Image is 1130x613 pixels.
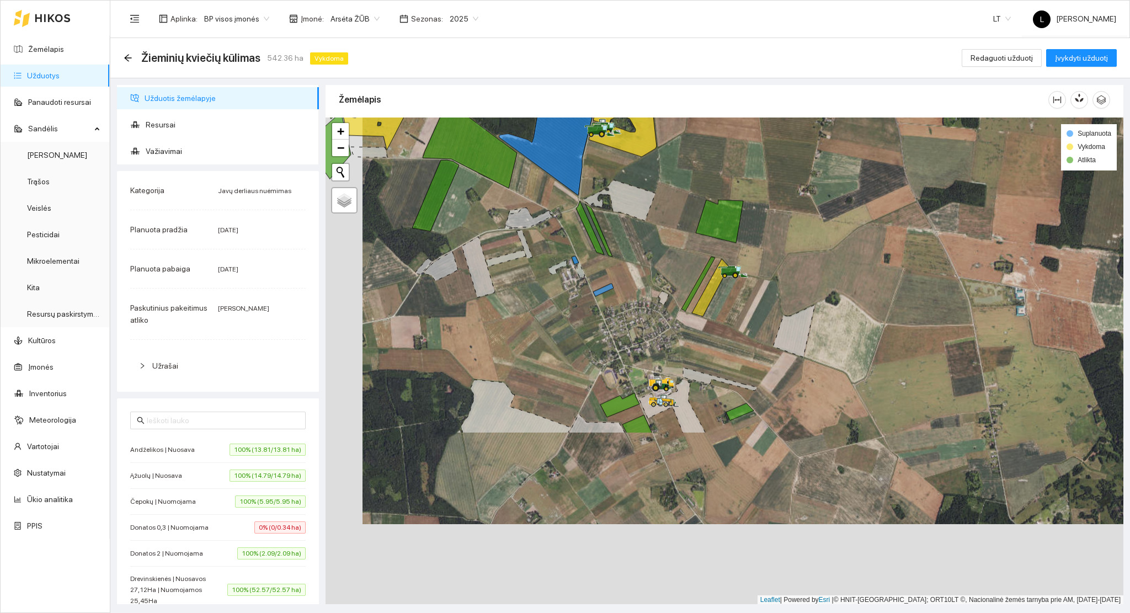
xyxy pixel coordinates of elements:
span: Atlikta [1078,156,1096,164]
span: arrow-left [124,54,132,62]
span: Planuota pradžia [130,225,188,234]
button: Redaguoti užduotį [962,49,1042,67]
span: [DATE] [218,265,238,273]
button: column-width [1048,91,1066,109]
span: Važiavimai [146,140,310,162]
span: Sezonas : [411,13,443,25]
a: Inventorius [29,389,67,398]
span: 100% (52.57/52.57 ha) [227,584,306,596]
span: [PERSON_NAME] [218,305,269,312]
span: 542.36 ha [267,52,303,64]
a: Užduotys [27,71,60,80]
a: Redaguoti užduotį [962,54,1042,62]
span: Donatos 2 | Nuomojama [130,548,209,559]
span: column-width [1049,95,1065,104]
span: calendar [399,14,408,23]
a: [PERSON_NAME] [27,151,87,159]
span: Planuota pabaiga [130,264,190,273]
a: Veislės [27,204,51,212]
span: 0% (0/0.34 ha) [254,521,306,534]
a: Trąšos [27,177,50,186]
a: Panaudoti resursai [28,98,91,106]
span: right [139,363,146,369]
span: Užduotis žemėlapyje [145,87,310,109]
span: L [1040,10,1044,28]
a: Meteorologija [29,415,76,424]
span: Vykdoma [310,52,348,65]
span: Aplinka : [170,13,198,25]
span: layout [159,14,168,23]
span: | [832,596,834,604]
span: Čepokų | Nuomojama [130,496,201,507]
span: 100% (2.09/2.09 ha) [237,547,306,559]
a: PPIS [27,521,42,530]
span: Andželikos | Nuosava [130,444,200,455]
span: Ąžuolų | Nuosava [130,470,188,481]
span: menu-fold [130,14,140,24]
a: Kita [27,283,40,292]
a: Žemėlapis [28,45,64,54]
span: Vykdoma [1078,143,1105,151]
span: Redaguoti užduotį [971,52,1033,64]
a: Kultūros [28,336,56,345]
span: [PERSON_NAME] [1033,14,1116,23]
span: shop [289,14,298,23]
span: Arsėta ŽŪB [331,10,380,27]
span: − [337,141,344,154]
span: Javų derliaus nuėmimas [218,187,291,195]
span: 100% (13.81/13.81 ha) [230,444,306,456]
a: Pesticidai [27,230,60,239]
div: | Powered by © HNIT-[GEOGRAPHIC_DATA]; ORT10LT ©, Nacionalinė žemės tarnyba prie AM, [DATE]-[DATE] [758,595,1123,605]
span: Įmonė : [301,13,324,25]
span: Kategorija [130,186,164,195]
span: Sandėlis [28,118,91,140]
a: Leaflet [760,596,780,604]
span: search [137,417,145,424]
a: Zoom out [332,140,349,156]
div: Atgal [124,54,132,63]
span: LT [993,10,1011,27]
span: 2025 [450,10,478,27]
a: Vartotojai [27,442,59,451]
span: Resursai [146,114,310,136]
span: 100% (14.79/14.79 ha) [230,470,306,482]
a: Įmonės [28,363,54,371]
button: menu-fold [124,8,146,30]
span: Žieminių kviečių kūlimas [141,49,260,67]
span: Paskutinius pakeitimus atliko [130,303,207,324]
span: Užrašai [152,361,178,370]
input: Ieškoti lauko [147,414,299,427]
span: BP visos įmonės [204,10,269,27]
div: Žemėlapis [339,84,1048,115]
a: Ūkio analitika [27,495,73,504]
div: Užrašai [130,353,306,379]
span: Įvykdyti užduotį [1055,52,1108,64]
span: [DATE] [218,226,238,234]
a: Mikroelementai [27,257,79,265]
button: Įvykdyti užduotį [1046,49,1117,67]
button: Initiate a new search [332,164,349,180]
span: 100% (5.95/5.95 ha) [235,495,306,508]
a: Layers [332,188,356,212]
a: Zoom in [332,123,349,140]
span: Donatos 0,3 | Nuomojama [130,522,214,533]
span: Drevinskienės | Nuosavos 27,12Ha | Nuomojamos 25,45Ha [130,573,227,606]
a: Nustatymai [27,468,66,477]
span: Suplanuota [1078,130,1111,137]
a: Resursų paskirstymas [27,310,102,318]
span: + [337,124,344,138]
a: Esri [819,596,830,604]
